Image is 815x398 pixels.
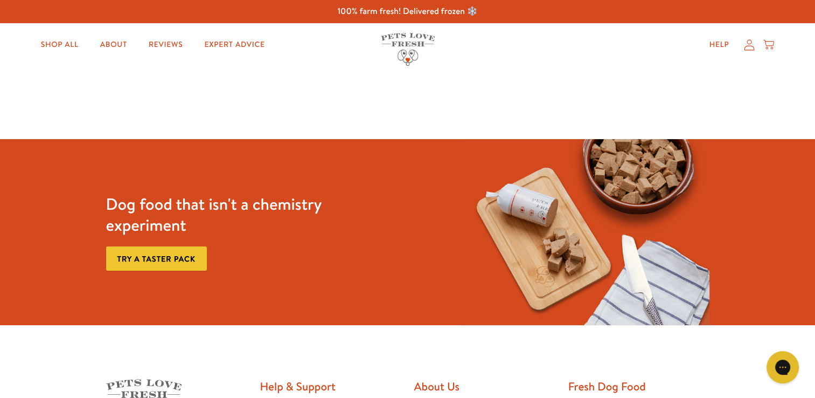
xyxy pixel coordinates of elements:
[381,33,435,66] img: Pets Love Fresh
[32,34,87,56] a: Shop All
[463,139,709,325] img: Fussy
[196,34,273,56] a: Expert Advice
[106,194,352,236] h3: Dog food that isn't a chemistry experiment
[761,347,804,387] iframe: Gorgias live chat messenger
[92,34,136,56] a: About
[260,379,401,394] h2: Help & Support
[140,34,191,56] a: Reviews
[106,246,207,271] a: Try a taster pack
[414,379,555,394] h2: About Us
[701,34,738,56] a: Help
[568,379,709,394] h2: Fresh Dog Food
